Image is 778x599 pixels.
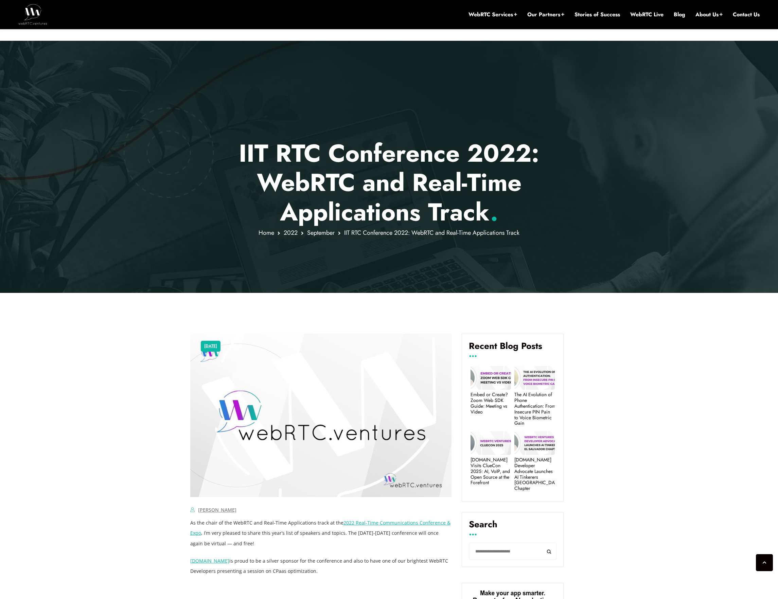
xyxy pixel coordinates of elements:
[674,11,685,18] a: Blog
[344,228,519,237] span: IIT RTC Conference 2022: WebRTC and Real-Time Applications Track
[514,392,555,426] a: The AI Evolution of Phone Authentication: From Insecure PIN Pain to Voice Biometric Gain
[574,11,620,18] a: Stories of Success
[630,11,664,18] a: WebRTC Live
[284,228,298,237] a: 2022
[490,194,498,230] span: .
[190,518,452,548] p: As the chair of the WebRTC and Real-Time Applications track at the , I’m very pleased to share th...
[541,543,556,560] button: Search
[695,11,723,18] a: About Us
[471,457,511,486] a: [DOMAIN_NAME] Visits ClueCon 2025: AI, VoIP, and Open Source at the Forefront
[18,4,47,24] img: WebRTC.ventures
[733,11,760,18] a: Contact Us
[190,139,588,227] p: IIT RTC Conference 2022: WebRTC and Real-Time Applications Track
[190,558,229,564] a: [DOMAIN_NAME]
[469,519,556,535] label: Search
[204,342,217,351] a: [DATE]
[468,11,517,18] a: WebRTC Services
[527,11,564,18] a: Our Partners
[190,556,452,576] p: is proud to be a silver sponsor for the conference and also to have one of our brightest WebRTC D...
[469,341,556,356] h4: Recent Blog Posts
[307,228,335,237] a: September
[198,507,236,513] a: [PERSON_NAME]
[514,457,555,491] a: [DOMAIN_NAME] Developer Advocate Launches AI Tinkerers [GEOGRAPHIC_DATA] Chapter
[471,392,511,415] a: Embed or Create? Zoom Web SDK Guide: Meeting vs Video
[190,519,450,536] a: 2022 Real-Time Communications Conference & Expo
[259,228,274,237] a: Home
